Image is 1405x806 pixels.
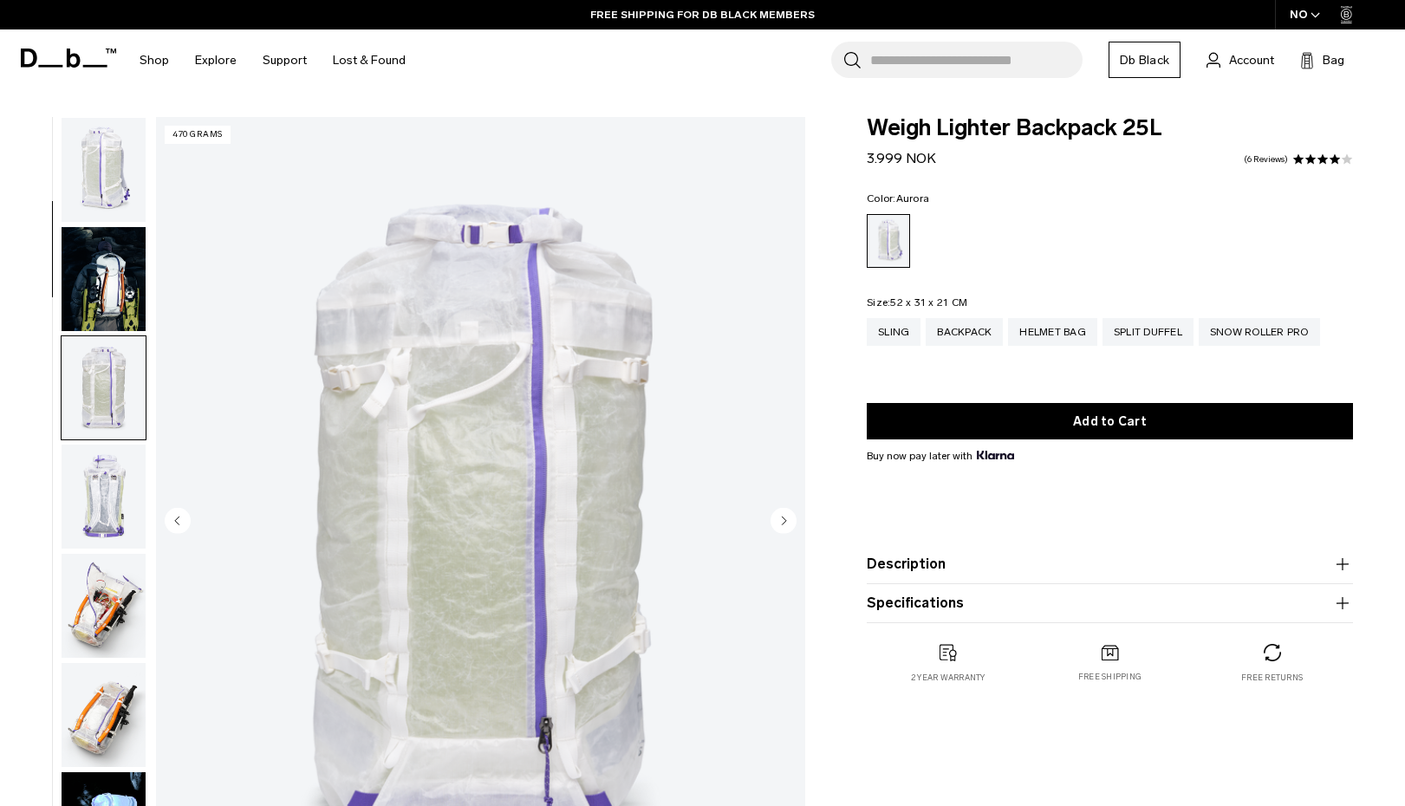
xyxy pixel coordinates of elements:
p: 2 year warranty [911,672,985,684]
img: Weigh_Lighter_Backpack_25L_4.png [62,554,146,658]
img: {"height" => 20, "alt" => "Klarna"} [977,451,1014,459]
button: Specifications [867,593,1353,614]
a: Helmet Bag [1008,318,1097,346]
legend: Color: [867,193,929,204]
a: Shop [140,29,169,91]
button: Bag [1300,49,1344,70]
a: Snow Roller Pro [1199,318,1320,346]
a: Explore [195,29,237,91]
img: Weigh_Lighter_Backpack_25L_5.png [62,663,146,767]
img: Weigh_Lighter_Backpack_25L_2.png [62,336,146,440]
legend: Size: [867,297,967,308]
span: 3.999 NOK [867,150,936,166]
img: Weigh_Lighter_Backpack_25L_3.png [62,445,146,549]
a: Backpack [926,318,1003,346]
span: Aurora [896,192,930,205]
button: Add to Cart [867,403,1353,439]
button: Weigh_Lighter_Backpack_25L_Lifestyle_new.png [61,226,146,332]
a: Lost & Found [333,29,406,91]
button: Weigh_Lighter_Backpack_25L_1.png [61,117,146,223]
button: Weigh_Lighter_Backpack_25L_4.png [61,553,146,659]
a: Support [263,29,307,91]
img: Weigh_Lighter_Backpack_25L_Lifestyle_new.png [62,227,146,331]
span: Account [1229,51,1274,69]
a: FREE SHIPPING FOR DB BLACK MEMBERS [590,7,815,23]
span: 52 x 31 x 21 CM [890,296,967,309]
span: Weigh Lighter Backpack 25L [867,117,1353,140]
a: Account [1207,49,1274,70]
span: Bag [1323,51,1344,69]
button: Weigh_Lighter_Backpack_25L_3.png [61,444,146,549]
button: Weigh_Lighter_Backpack_25L_2.png [61,335,146,441]
a: Db Black [1109,42,1181,78]
a: 6 reviews [1244,155,1288,164]
span: Buy now pay later with [867,448,1014,464]
button: Weigh_Lighter_Backpack_25L_5.png [61,662,146,768]
a: Aurora [867,214,910,268]
a: Sling [867,318,920,346]
button: Description [867,554,1353,575]
p: Free returns [1241,672,1303,684]
nav: Main Navigation [127,29,419,91]
p: Free shipping [1078,671,1142,683]
button: Next slide [771,507,797,536]
p: 470 grams [165,126,231,144]
img: Weigh_Lighter_Backpack_25L_1.png [62,118,146,222]
button: Previous slide [165,507,191,536]
a: Split Duffel [1103,318,1194,346]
